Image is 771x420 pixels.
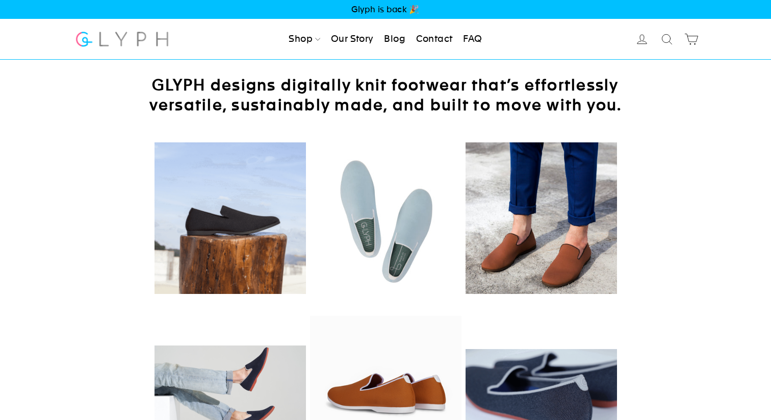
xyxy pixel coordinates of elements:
[327,28,378,51] a: Our Story
[459,28,486,51] a: FAQ
[380,28,409,51] a: Blog
[285,28,486,51] ul: Primary
[74,26,170,53] img: Glyph
[285,28,324,51] a: Shop
[131,75,640,115] h2: GLYPH designs digitally knit footwear that’s effortlessly versatile, sustainably made, and built ...
[412,28,457,51] a: Contact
